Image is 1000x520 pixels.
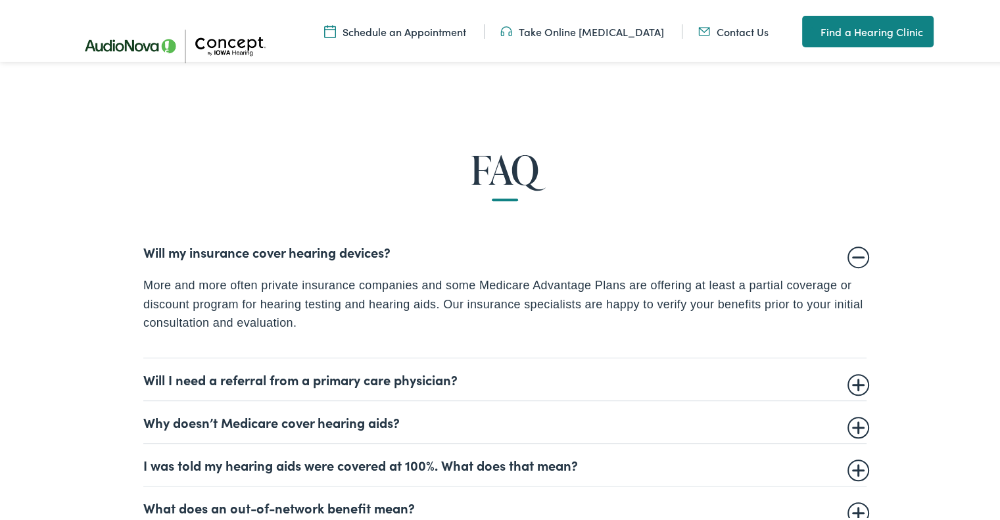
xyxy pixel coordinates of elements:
summary: Why doesn’t Medicare cover hearing aids? [143,412,867,427]
summary: Will my insurance cover hearing devices? [143,241,867,257]
a: Find a Hearing Clinic [802,13,934,45]
summary: What does an out-of-network benefit mean? [143,497,867,513]
img: A calendar icon to schedule an appointment at Concept by Iowa Hearing. [324,22,336,36]
a: Schedule an Appointment [324,22,466,36]
summary: I was told my hearing aids were covered at 100%. What does that mean? [143,454,867,470]
img: utility icon [500,22,512,36]
summary: Will I need a referral from a primary care physician? [143,369,867,385]
a: Contact Us [698,22,769,36]
a: Take Online [MEDICAL_DATA] [500,22,664,36]
img: utility icon [698,22,710,36]
h2: FAQ [49,145,961,189]
img: utility icon [802,21,814,37]
p: More and more often private insurance companies and some Medicare Advantage Plans are offering at... [143,273,867,330]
